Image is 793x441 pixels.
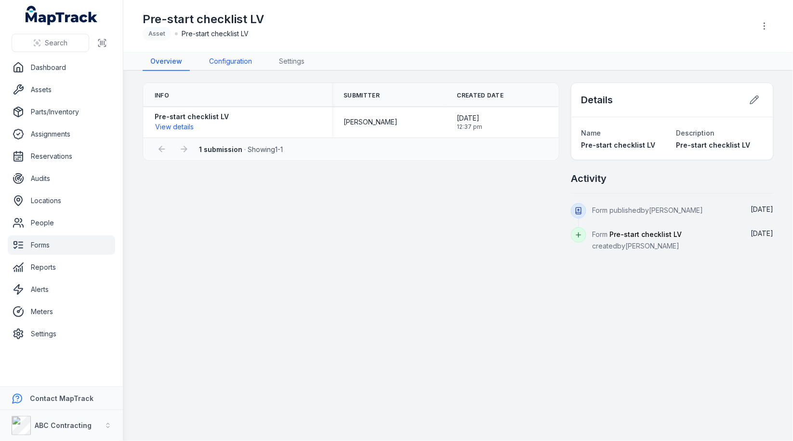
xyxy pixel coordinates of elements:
[8,169,115,188] a: Audits
[8,147,115,166] a: Reservations
[592,206,703,214] span: Form published by [PERSON_NAME]
[199,145,283,153] span: · Showing 1 - 1
[8,235,115,255] a: Forms
[8,102,115,122] a: Parts/Inventory
[344,117,397,127] span: [PERSON_NAME]
[8,213,115,233] a: People
[143,12,264,27] h1: Pre-start checklist LV
[8,324,115,344] a: Settings
[751,205,774,213] span: [DATE]
[581,93,613,107] h2: Details
[751,229,774,237] span: [DATE]
[457,92,504,99] span: Created Date
[751,229,774,237] time: 04/10/2025, 8:34:44 am
[457,113,483,131] time: 08/10/2025, 12:37:12 pm
[8,80,115,99] a: Assets
[581,141,655,149] span: Pre-start checklist LV
[271,53,312,71] a: Settings
[155,112,229,122] strong: Pre-start checklist LV
[199,145,242,153] strong: 1 submission
[155,92,169,99] span: Info
[8,58,115,77] a: Dashboard
[8,302,115,321] a: Meters
[8,280,115,299] a: Alerts
[30,394,93,402] strong: Contact MapTrack
[12,34,89,52] button: Search
[457,123,483,131] span: 12:37 pm
[8,124,115,144] a: Assignments
[344,92,380,99] span: Submitter
[609,230,682,238] span: Pre-start checklist LV
[143,27,171,41] div: Asset
[581,129,601,137] span: Name
[592,230,682,250] span: Form created by [PERSON_NAME]
[35,421,92,429] strong: ABC Contracting
[45,38,67,48] span: Search
[143,53,190,71] a: Overview
[8,258,115,277] a: Reports
[457,113,483,123] span: [DATE]
[155,122,194,132] button: View details
[182,29,249,39] span: Pre-start checklist LV
[751,205,774,213] time: 05/10/2025, 11:29:48 pm
[676,129,715,137] span: Description
[676,141,751,149] span: Pre-start checklist LV
[26,6,98,25] a: MapTrack
[201,53,260,71] a: Configuration
[571,172,607,185] h2: Activity
[8,191,115,210] a: Locations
